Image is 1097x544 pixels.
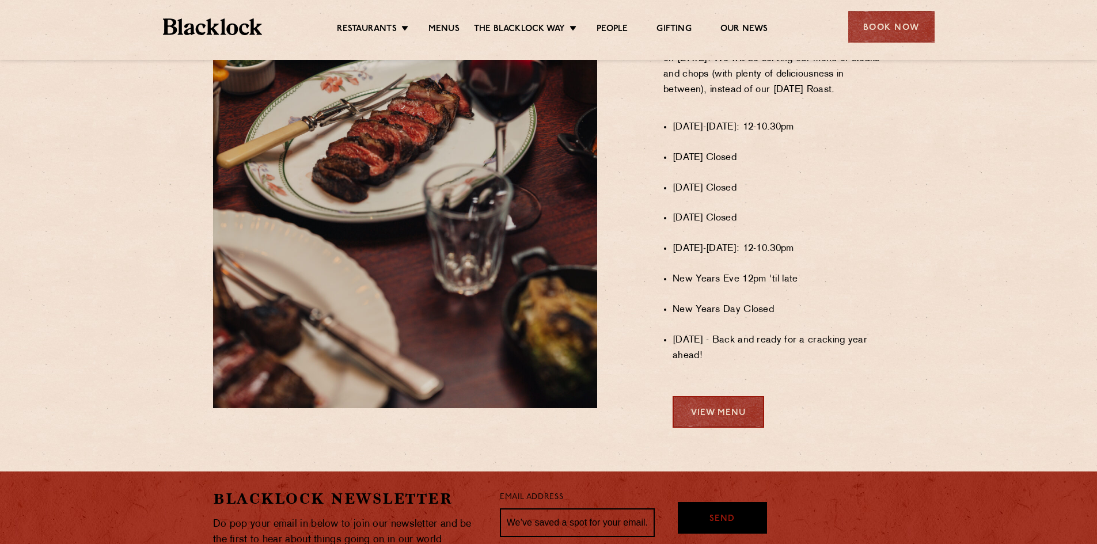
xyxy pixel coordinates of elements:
a: People [597,24,628,36]
a: Our News [720,24,768,36]
li: [DATE] Closed [673,150,884,166]
li: New Years Day Closed [673,302,884,318]
a: Gifting [656,24,691,36]
li: [DATE] Closed [673,181,884,196]
a: Menus [428,24,460,36]
h2: Blacklock Newsletter [213,489,483,509]
label: Email Address [500,491,563,504]
a: Restaurants [337,24,397,36]
a: The Blacklock Way [474,24,565,36]
input: We’ve saved a spot for your email... [500,508,655,537]
div: Book Now [848,11,935,43]
li: [DATE] Closed [673,211,884,226]
a: View Menu [673,396,764,428]
li: New Years Eve 12pm 'til late [673,272,884,287]
span: Send [709,513,735,526]
li: [DATE]-[DATE]: 12-10.30pm [673,120,884,135]
li: [DATE] - Back and ready for a cracking year ahead! [673,333,884,364]
li: [DATE]-[DATE]: 12-10.30pm [673,241,884,257]
img: BL_Textured_Logo-footer-cropped.svg [163,18,263,35]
